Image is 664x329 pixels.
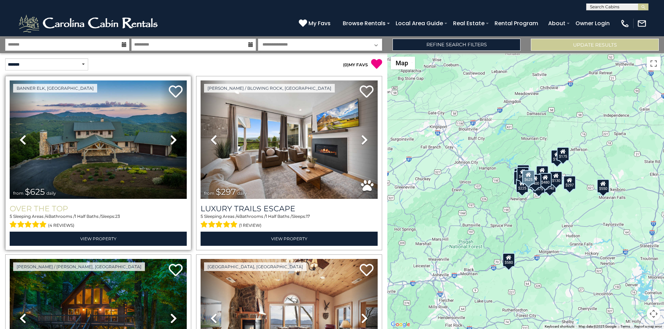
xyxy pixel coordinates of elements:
[545,17,569,29] a: About
[237,191,247,196] span: daily
[389,320,412,329] img: Google
[647,57,661,70] button: Toggle fullscreen view
[491,17,542,29] a: Rental Program
[204,191,214,196] span: from
[13,262,145,271] a: [PERSON_NAME] / [PERSON_NAME], [GEOGRAPHIC_DATA]
[536,166,548,180] div: $349
[201,213,378,230] div: Sleeping Areas / Bathrooms / Sleeps:
[169,263,183,278] a: Add to favorites
[516,179,528,193] div: $225
[550,171,562,185] div: $130
[517,164,529,178] div: $125
[579,325,616,328] span: Map data ©2025 Google
[339,17,389,29] a: Browse Rentals
[344,62,347,67] span: 0
[25,187,45,197] span: $625
[46,214,48,219] span: 4
[389,320,412,329] a: Open this area in Google Maps (opens a new window)
[502,253,515,267] div: $580
[115,214,120,219] span: 23
[10,232,187,246] a: View Property
[360,85,373,99] a: Add to favorites
[204,262,306,271] a: [GEOGRAPHIC_DATA], [GEOGRAPHIC_DATA]
[637,19,647,28] img: mail-regular-white.png
[531,39,659,51] button: Update Results
[343,62,368,67] a: (0)MY FAVS
[522,170,535,184] div: $625
[239,221,261,230] span: (1 review)
[13,84,97,93] a: Banner Elk, [GEOGRAPHIC_DATA]
[201,232,378,246] a: View Property
[266,214,292,219] span: 1 Half Baths /
[13,191,24,196] span: from
[514,171,526,185] div: $230
[204,84,335,93] a: [PERSON_NAME] / Blowing Rock, [GEOGRAPHIC_DATA]
[597,179,609,193] div: $550
[299,19,332,28] a: My Favs
[46,191,56,196] span: daily
[237,214,239,219] span: 4
[343,62,349,67] span: ( )
[529,174,541,187] div: $400
[201,80,378,199] img: thumbnail_168695581.jpeg
[572,17,613,29] a: Owner Login
[360,263,373,278] a: Add to favorites
[10,204,187,213] a: Over The Top
[393,39,520,51] a: Refine Search Filters
[544,178,556,192] div: $140
[545,324,574,329] button: Keyboard shortcuts
[306,214,310,219] span: 17
[48,221,74,230] span: (4 reviews)
[563,176,576,190] div: $297
[17,13,161,34] img: White-1-2.png
[620,19,630,28] img: phone-regular-white.png
[620,325,630,328] a: Terms
[169,85,183,99] a: Add to favorites
[517,167,529,181] div: $425
[308,19,331,28] span: My Favs
[201,204,378,213] a: Luxury Trails Escape
[10,214,12,219] span: 5
[647,307,661,321] button: Map camera controls
[396,59,408,67] span: Map
[10,213,187,230] div: Sleeping Areas / Bathrooms / Sleeps:
[634,325,662,328] a: Report a map error
[201,214,203,219] span: 5
[10,80,187,199] img: thumbnail_167153549.jpeg
[533,179,545,193] div: $375
[551,150,563,164] div: $175
[539,173,552,186] div: $480
[391,57,415,69] button: Change map style
[392,17,446,29] a: Local Area Guide
[75,214,101,219] span: 1 Half Baths /
[557,147,569,161] div: $175
[216,187,236,197] span: $297
[450,17,488,29] a: Real Estate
